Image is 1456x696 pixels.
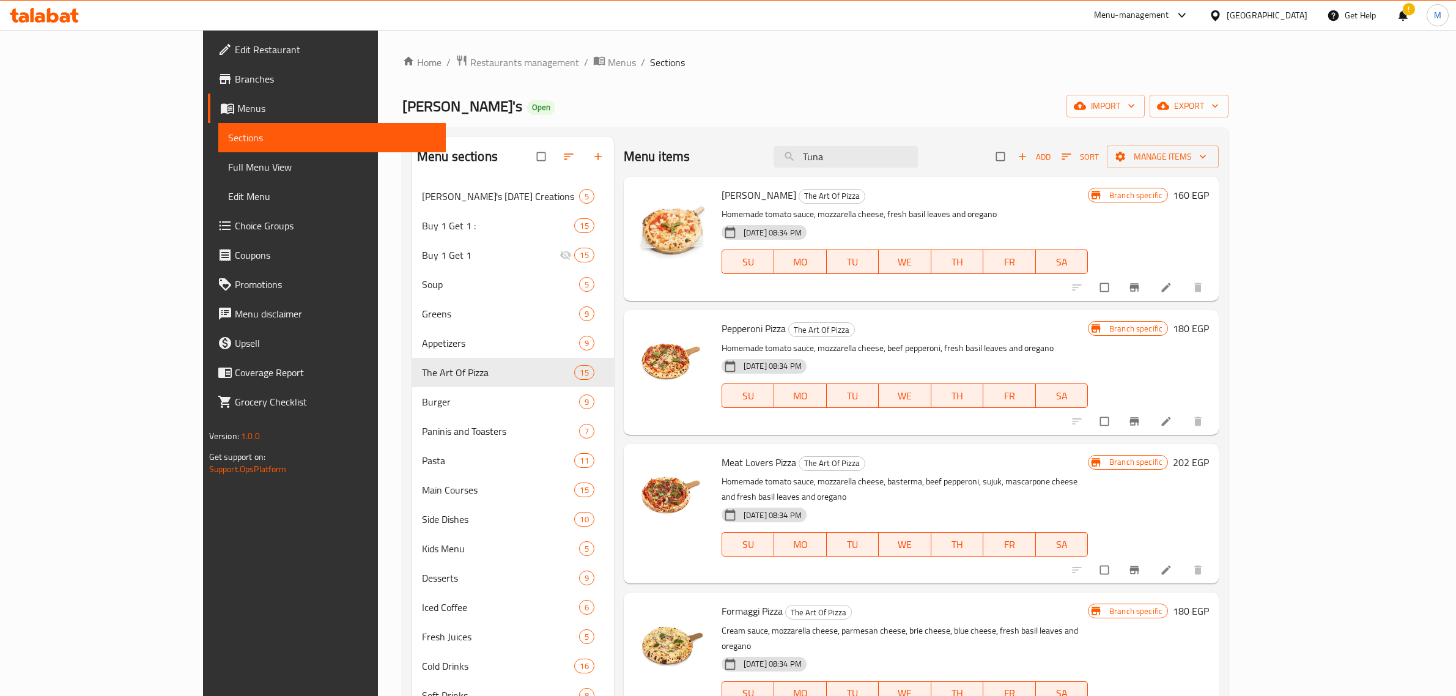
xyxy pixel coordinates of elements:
[1434,9,1441,22] span: M
[634,320,712,398] img: Pepperoni Pizza
[1173,187,1209,204] h6: 160 EGP
[988,387,1030,405] span: FR
[235,277,437,292] span: Promotions
[634,454,712,532] img: Meat Lovers Pizza
[209,428,239,444] span: Version:
[412,328,614,358] div: Appetizers9
[1093,558,1118,582] span: Select to update
[739,658,807,670] span: [DATE] 08:34 PM
[237,101,437,116] span: Menus
[422,629,579,644] span: Fresh Juices
[422,336,579,350] span: Appetizers
[580,572,594,584] span: 9
[983,250,1035,274] button: FR
[241,428,260,444] span: 1.0.0
[1184,274,1214,301] button: delete
[422,365,575,380] span: The Art Of Pizza
[402,54,1229,70] nav: breadcrumb
[832,253,874,271] span: TU
[936,253,978,271] span: TH
[235,218,437,233] span: Choice Groups
[1076,98,1135,114] span: import
[879,383,931,408] button: WE
[1184,557,1214,583] button: delete
[1227,9,1307,22] div: [GEOGRAPHIC_DATA]
[739,227,807,239] span: [DATE] 08:34 PM
[580,631,594,643] span: 5
[412,446,614,475] div: Pasta11
[422,248,560,262] span: Buy 1 Get 1
[412,387,614,416] div: Burger9
[650,55,685,70] span: Sections
[788,322,855,337] div: The Art Of Pizza
[1062,150,1099,164] span: Sort
[208,270,446,299] a: Promotions
[422,541,579,556] span: Kids Menu
[208,35,446,64] a: Edit Restaurant
[774,146,918,168] input: search
[228,189,437,204] span: Edit Menu
[1066,95,1145,117] button: import
[208,64,446,94] a: Branches
[624,147,690,166] h2: Menu items
[422,218,575,233] div: Buy 1 Get 1 :
[218,152,446,182] a: Full Menu View
[789,323,854,337] span: The Art Of Pizza
[580,396,594,408] span: 9
[422,424,579,439] span: Paninis and Toasters
[575,220,593,232] span: 15
[412,534,614,563] div: Kids Menu5
[580,191,594,202] span: 5
[988,536,1030,553] span: FR
[1041,387,1083,405] span: SA
[1094,8,1169,23] div: Menu-management
[422,512,575,527] span: Side Dishes
[417,147,498,166] h2: Menu sections
[779,253,821,271] span: MO
[785,605,852,620] div: The Art Of Pizza
[422,277,579,292] span: Soup
[593,54,636,70] a: Menus
[412,505,614,534] div: Side Dishes10
[722,474,1088,505] p: Homemade tomato sauce, mozzarella cheese, basterma, beef pepperoni, sujuk, mascarpone cheese and ...
[983,383,1035,408] button: FR
[218,123,446,152] a: Sections
[1117,149,1209,165] span: Manage items
[1036,250,1088,274] button: SA
[774,383,826,408] button: MO
[422,600,579,615] span: Iced Coffee
[527,102,555,113] span: Open
[555,143,585,170] span: Sort sections
[879,250,931,274] button: WE
[884,253,926,271] span: WE
[1184,408,1214,435] button: delete
[235,42,437,57] span: Edit Restaurant
[412,270,614,299] div: Soup5
[422,571,579,585] span: Desserts
[579,571,594,585] div: items
[799,189,865,203] span: The Art Of Pizza
[936,387,978,405] span: TH
[412,240,614,270] div: Buy 1 Get 115
[412,563,614,593] div: Desserts9
[560,249,572,261] svg: Inactive section
[580,308,594,320] span: 9
[579,277,594,292] div: items
[722,319,786,338] span: Pepperoni Pizza
[422,394,579,409] span: Burger
[1159,98,1219,114] span: export
[1018,150,1051,164] span: Add
[722,532,774,557] button: SU
[584,55,588,70] li: /
[727,387,769,405] span: SU
[799,456,865,471] div: The Art Of Pizza
[827,532,879,557] button: TU
[470,55,579,70] span: Restaurants management
[1160,415,1175,428] a: Edit menu item
[575,455,593,467] span: 11
[422,483,575,497] span: Main Courses
[412,211,614,240] div: Buy 1 Get 1 :15
[235,72,437,86] span: Branches
[1173,320,1209,337] h6: 180 EGP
